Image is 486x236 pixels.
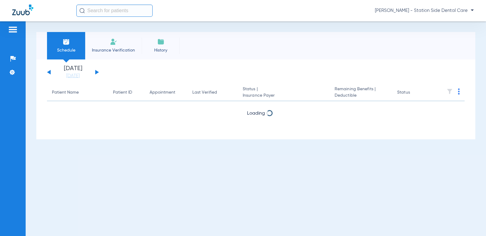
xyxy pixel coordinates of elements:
div: Appointment [150,89,175,96]
img: hamburger-icon [8,26,18,33]
img: filter.svg [447,88,453,95]
div: Last Verified [192,89,233,96]
div: Patient ID [113,89,140,96]
th: Status [392,84,433,101]
span: Loading [247,111,265,116]
img: History [157,38,165,45]
div: Last Verified [192,89,217,96]
span: History [146,47,175,53]
img: Manual Insurance Verification [110,38,117,45]
a: [DATE] [55,73,91,79]
th: Status | [238,84,330,101]
span: Insurance Verification [90,47,137,53]
span: [PERSON_NAME] - Station Side Dental Care [375,8,474,14]
li: [DATE] [55,66,91,79]
div: Patient Name [52,89,103,96]
span: Deductible [335,92,387,99]
img: Search Icon [79,8,85,13]
img: group-dot-blue.svg [458,88,460,95]
span: Insurance Payer [243,92,325,99]
span: Schedule [52,47,81,53]
th: Remaining Benefits | [330,84,392,101]
div: Patient Name [52,89,79,96]
input: Search for patients [76,5,153,17]
div: Appointment [150,89,183,96]
div: Patient ID [113,89,132,96]
img: Zuub Logo [12,5,33,15]
img: Schedule [63,38,70,45]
